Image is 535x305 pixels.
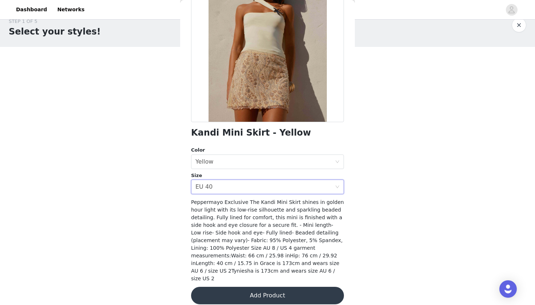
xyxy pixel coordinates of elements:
button: Add Product [191,287,344,304]
span: Peppermayo Exclusive The Kandi Mini Skirt shines in golden hour light with its low-rise silhouett... [191,199,344,281]
div: Yellow [195,155,213,169]
h1: Select your styles! [9,25,101,38]
div: STEP 1 OF 5 [9,18,101,25]
h1: Kandi Mini Skirt - Yellow [191,128,311,138]
div: Open Intercom Messenger [499,280,517,298]
div: Color [191,147,344,154]
div: avatar [508,4,515,16]
div: EU 40 [195,180,213,194]
div: Size [191,172,344,179]
a: Dashboard [12,1,51,18]
a: Networks [53,1,89,18]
